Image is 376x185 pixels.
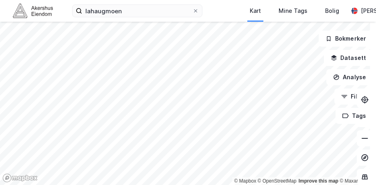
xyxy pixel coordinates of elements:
[336,146,376,185] iframe: Chat Widget
[82,5,192,17] input: Søk på adresse, matrikkel, gårdeiere, leietakere eller personer
[334,88,373,105] button: Filter
[234,178,256,184] a: Mapbox
[325,6,339,16] div: Bolig
[324,50,373,66] button: Datasett
[299,178,338,184] a: Improve this map
[279,6,307,16] div: Mine Tags
[2,173,38,183] a: Mapbox homepage
[319,31,373,47] button: Bokmerker
[336,146,376,185] div: Kontrollprogram for chat
[258,178,297,184] a: OpenStreetMap
[13,4,53,18] img: akershus-eiendom-logo.9091f326c980b4bce74ccdd9f866810c.svg
[336,108,373,124] button: Tags
[250,6,261,16] div: Kart
[326,69,373,85] button: Analyse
